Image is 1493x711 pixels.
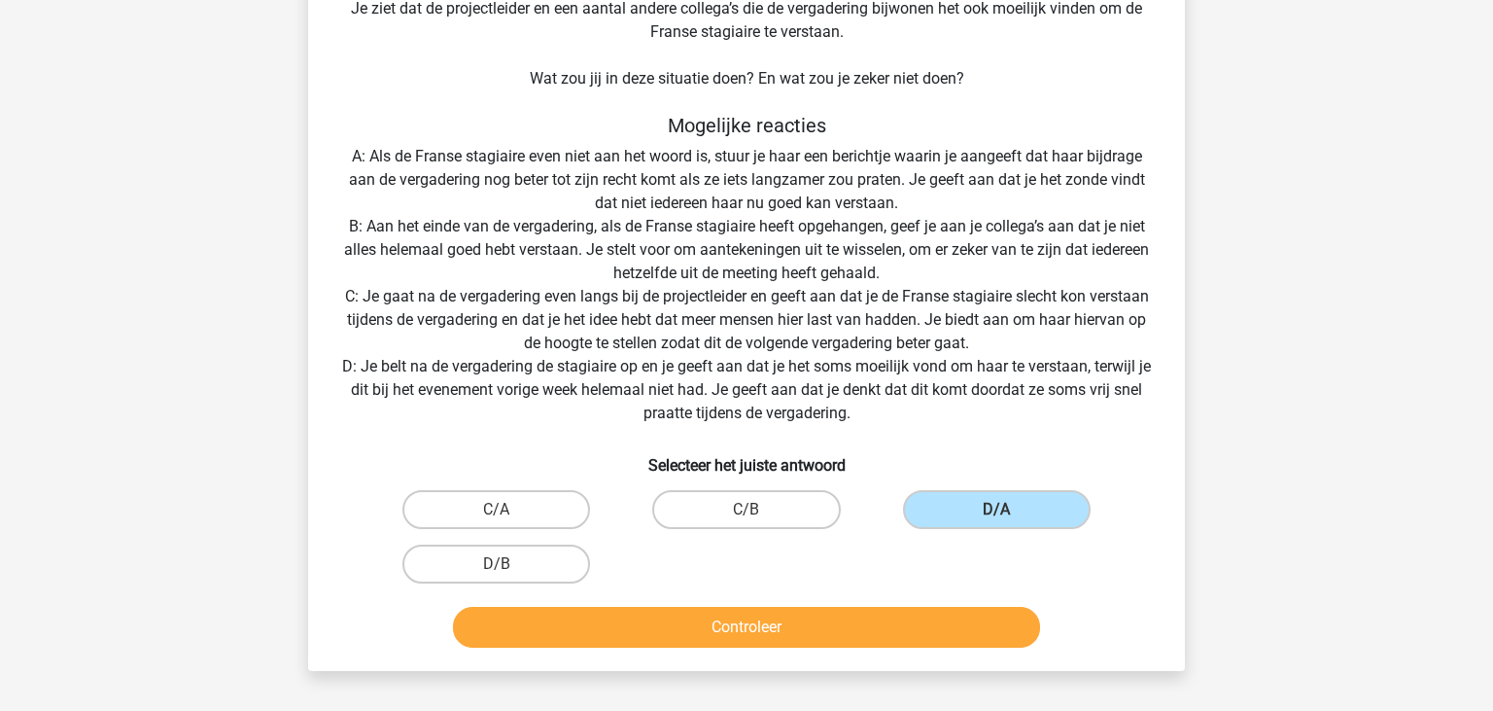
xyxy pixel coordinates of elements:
[652,490,840,529] label: C/B
[402,490,590,529] label: C/A
[402,545,590,584] label: D/B
[339,114,1154,137] h5: Mogelijke reacties
[453,607,1041,648] button: Controleer
[903,490,1091,529] label: D/A
[339,441,1154,475] h6: Selecteer het juiste antwoord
